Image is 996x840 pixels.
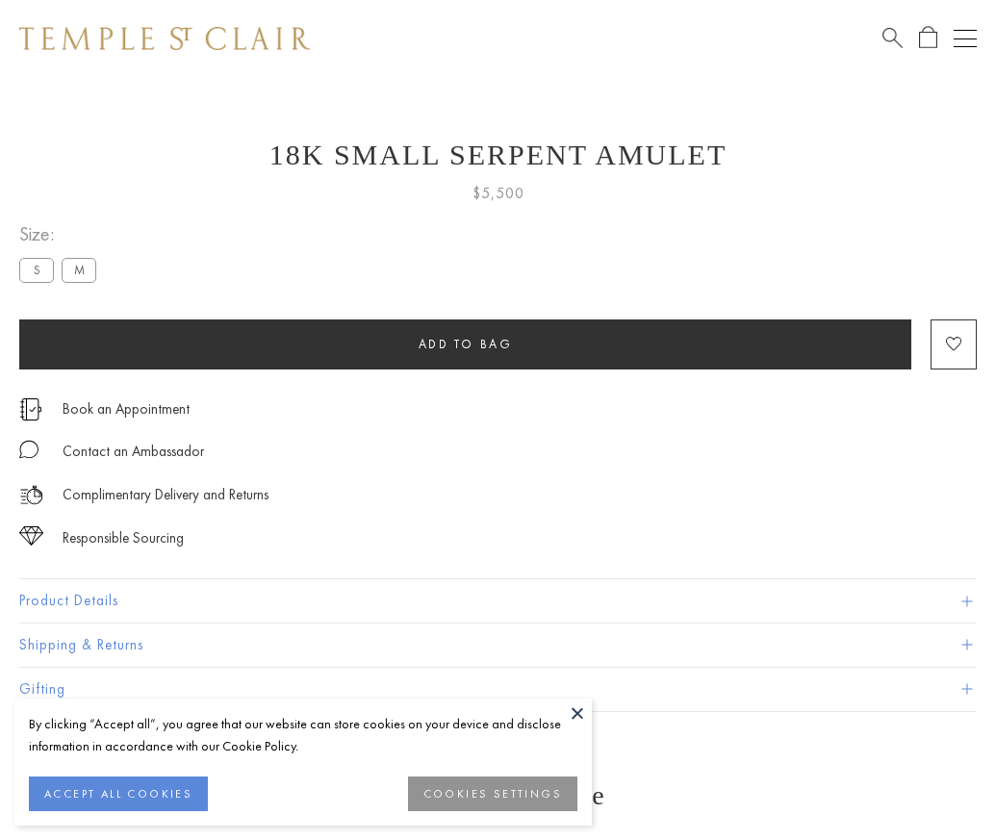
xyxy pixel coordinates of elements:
[19,139,977,171] h1: 18K Small Serpent Amulet
[419,336,513,352] span: Add to bag
[919,26,937,50] a: Open Shopping Bag
[472,181,524,206] span: $5,500
[408,776,577,811] button: COOKIES SETTINGS
[29,713,577,757] div: By clicking “Accept all”, you agree that our website can store cookies on your device and disclos...
[19,526,43,546] img: icon_sourcing.svg
[882,26,903,50] a: Search
[19,258,54,282] label: S
[19,579,977,623] button: Product Details
[63,398,190,420] a: Book an Appointment
[19,483,43,507] img: icon_delivery.svg
[19,218,104,250] span: Size:
[19,398,42,420] img: icon_appointment.svg
[63,526,184,550] div: Responsible Sourcing
[954,27,977,50] button: Open navigation
[63,440,204,464] div: Contact an Ambassador
[19,624,977,667] button: Shipping & Returns
[19,440,38,459] img: MessageIcon-01_2.svg
[19,668,977,711] button: Gifting
[63,483,268,507] p: Complimentary Delivery and Returns
[29,776,208,811] button: ACCEPT ALL COOKIES
[62,258,96,282] label: M
[19,27,310,50] img: Temple St. Clair
[19,319,911,369] button: Add to bag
